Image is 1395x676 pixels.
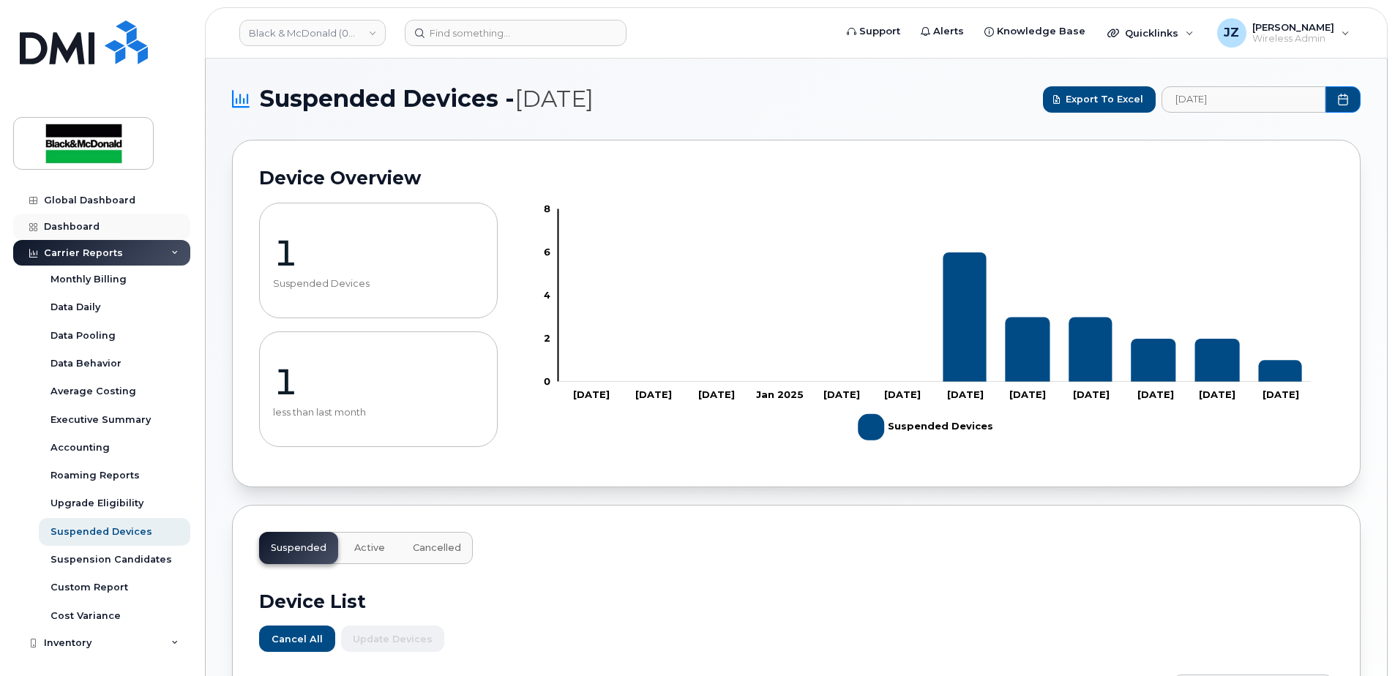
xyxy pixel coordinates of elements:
span: Active [354,542,385,554]
p: Suspended Devices [273,278,484,290]
h2: Device List [259,590,1334,612]
tspan: [DATE] [947,388,984,400]
span: Cancelled [413,542,461,554]
button: Choose Date [1325,86,1361,113]
tspan: [DATE] [1199,388,1235,400]
p: 1 [273,231,484,275]
span: Export to Excel [1066,92,1143,106]
button: Export to Excel [1043,86,1156,113]
tspan: [DATE] [823,388,860,400]
g: Suspended Devices [859,408,994,446]
tspan: 8 [544,203,550,214]
tspan: [DATE] [698,388,735,400]
tspan: 0 [544,375,550,387]
tspan: [DATE] [1138,388,1175,400]
tspan: 2 [544,332,550,344]
h2: Device Overview [259,167,1334,189]
span: Cancel All [272,632,323,646]
p: 1 [273,360,484,404]
span: [DATE] [515,85,594,113]
tspan: [DATE] [1263,388,1300,400]
tspan: [DATE] [635,388,672,400]
tspan: 4 [544,289,550,301]
span: Update Devices [353,632,433,646]
button: Cancel All [259,626,335,652]
p: less than last month [273,407,484,418]
tspan: [DATE] [1009,388,1046,400]
tspan: Jan 2025 [756,388,804,400]
tspan: [DATE] [884,388,921,400]
tspan: [DATE] [1073,388,1110,400]
tspan: [DATE] [573,388,610,400]
button: Update Devices [341,626,444,652]
span: Suspended Devices - [260,85,594,113]
g: Chart [544,203,1312,446]
tspan: 6 [544,246,550,258]
g: Legend [859,408,994,446]
input: archived_billing_data [1162,86,1325,113]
